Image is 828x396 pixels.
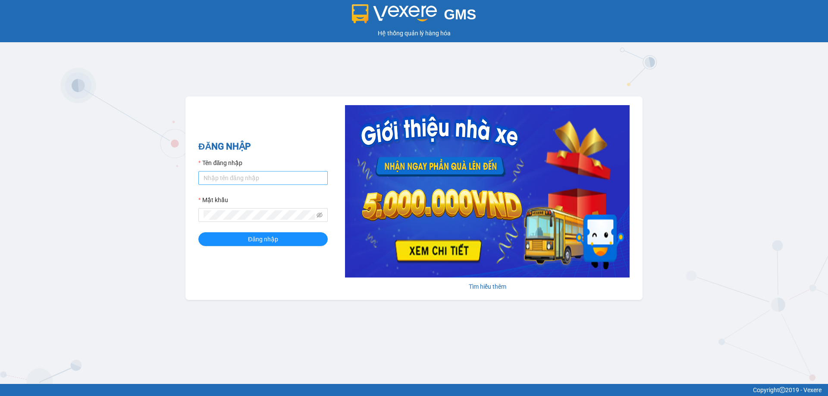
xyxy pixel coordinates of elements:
img: banner-0 [345,105,630,278]
img: logo 2 [352,4,437,23]
label: Tên đăng nhập [198,158,242,168]
div: Copyright 2019 - Vexere [6,385,822,395]
a: GMS [352,13,477,20]
input: Mật khẩu [204,210,315,220]
span: copyright [779,387,785,393]
div: Tìm hiểu thêm [345,282,630,291]
span: eye-invisible [317,212,323,218]
button: Đăng nhập [198,232,328,246]
div: Hệ thống quản lý hàng hóa [2,28,826,38]
label: Mật khẩu [198,195,228,205]
span: GMS [444,6,476,22]
h2: ĐĂNG NHẬP [198,140,328,154]
span: Đăng nhập [248,234,278,244]
input: Tên đăng nhập [198,171,328,185]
